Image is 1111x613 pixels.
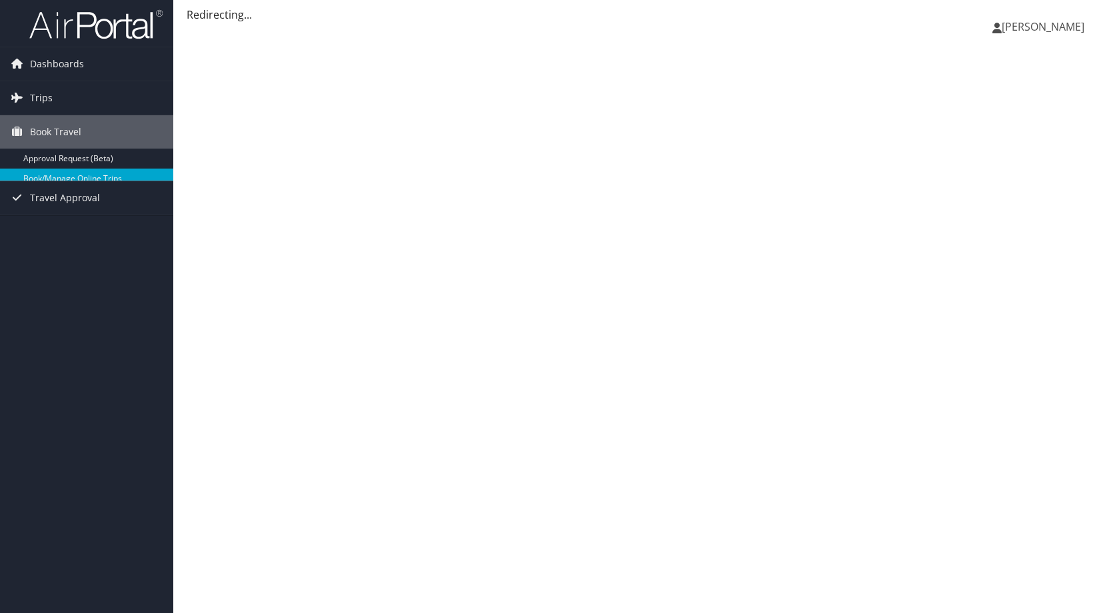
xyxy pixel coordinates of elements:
img: airportal-logo.png [29,9,163,40]
span: Travel Approval [30,181,100,215]
span: Trips [30,81,53,115]
span: Dashboards [30,47,84,81]
span: Book Travel [30,115,81,149]
div: Redirecting... [187,7,1098,23]
span: [PERSON_NAME] [1002,19,1084,34]
a: [PERSON_NAME] [992,7,1098,47]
